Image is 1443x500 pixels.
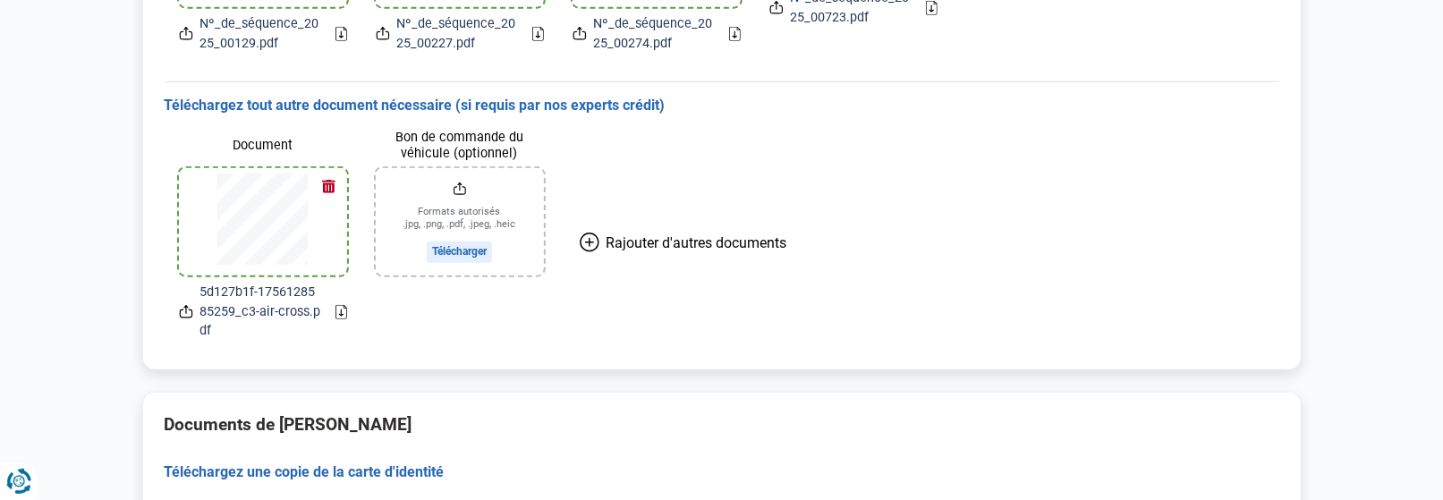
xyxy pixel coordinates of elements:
[165,97,1279,115] h3: Téléchargez tout autre document nécessaire (si requis par nos experts crédit)
[200,14,321,53] span: Nº_de_séquence_2025_00129.pdf
[607,234,787,251] span: Rajouter d'autres documents
[558,130,809,355] button: Rajouter d'autres documents
[200,283,321,341] span: 5d127b1f-1756128585259_c3-air-cross.pdf
[729,27,741,41] a: Download
[594,14,715,53] span: Nº_de_séquence_2025_00274.pdf
[165,414,1279,435] h2: Documents de [PERSON_NAME]
[179,130,347,161] label: Document
[165,463,1279,482] h3: Téléchargez une copie de la carte d'identité
[397,14,518,53] span: Nº_de_séquence_2025_00227.pdf
[532,27,544,41] a: Download
[376,130,544,161] label: Bon de commande du véhicule (optionnel)
[335,27,347,41] a: Download
[926,1,938,15] a: Download
[335,305,347,319] a: Download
